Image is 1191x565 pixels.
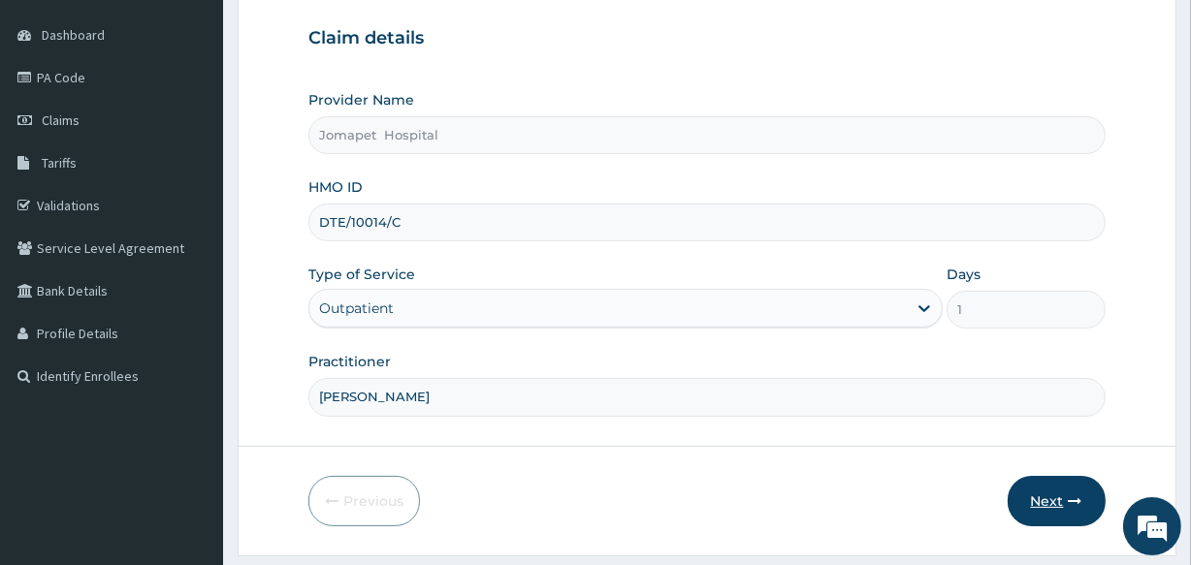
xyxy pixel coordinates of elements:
span: Claims [42,111,80,129]
div: Minimize live chat window [318,10,365,56]
span: Tariffs [42,154,77,172]
img: d_794563401_company_1708531726252_794563401 [36,97,79,145]
span: We're online! [113,163,268,359]
label: Practitioner [308,352,391,371]
label: HMO ID [308,177,363,197]
input: Enter HMO ID [308,204,1105,241]
button: Previous [308,476,420,526]
label: Type of Service [308,265,415,284]
label: Provider Name [308,90,414,110]
div: Outpatient [319,298,394,318]
label: Days [947,265,981,284]
textarea: Type your message and hit 'Enter' [10,367,370,435]
div: Chat with us now [101,109,326,134]
input: Enter Name [308,378,1105,416]
h3: Claim details [308,28,1105,49]
span: Dashboard [42,26,105,44]
button: Next [1008,476,1106,526]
